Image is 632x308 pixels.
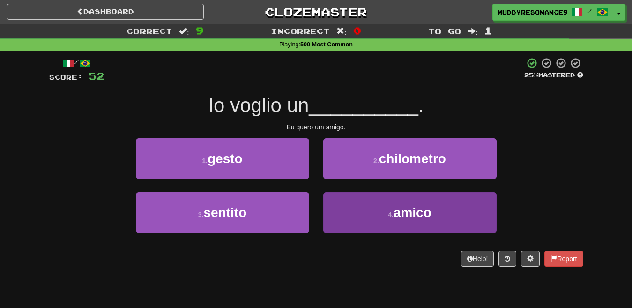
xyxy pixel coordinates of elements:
[136,192,309,233] button: 3.sentito
[336,27,347,35] span: :
[136,138,309,179] button: 1.gesto
[428,26,461,36] span: To go
[202,157,208,165] small: 1 .
[179,27,189,35] span: :
[208,94,309,116] span: Io voglio un
[198,211,204,218] small: 3 .
[218,4,415,20] a: Clozemaster
[461,251,494,267] button: Help!
[49,57,104,69] div: /
[196,25,204,36] span: 9
[49,122,583,132] div: Eu quero um amigo.
[271,26,330,36] span: Incorrect
[587,8,592,14] span: /
[388,211,394,218] small: 4 .
[7,4,204,20] a: Dashboard
[524,71,583,80] div: Mastered
[203,205,246,220] span: sentito
[323,192,497,233] button: 4.amico
[208,151,243,166] span: gesto
[353,25,361,36] span: 0
[418,94,424,116] span: .
[468,27,478,35] span: :
[126,26,172,36] span: Correct
[484,25,492,36] span: 1
[323,138,497,179] button: 2.chilometro
[544,251,583,267] button: Report
[379,151,446,166] span: chilometro
[373,157,379,165] small: 2 .
[49,73,83,81] span: Score:
[394,205,431,220] span: amico
[300,41,353,48] strong: 500 Most Common
[309,94,418,116] span: __________
[498,251,516,267] button: Round history (alt+y)
[89,70,104,82] span: 52
[524,71,538,79] span: 25 %
[492,4,613,21] a: MuddyResonance9166 /
[498,8,567,16] span: MuddyResonance9166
